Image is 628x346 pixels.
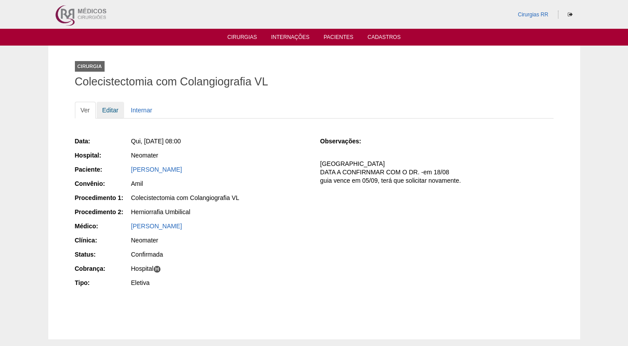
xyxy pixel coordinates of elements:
[131,193,308,202] div: Colecistectomia com Colangiografia VL
[320,137,375,146] div: Observações:
[75,76,554,87] h1: Colecistectomia com Colangiografia VL
[97,102,125,119] a: Editar
[153,265,161,273] span: H
[75,222,130,231] div: Médico:
[75,165,130,174] div: Paciente:
[320,160,553,185] p: [GEOGRAPHIC_DATA] DATA A CONFIRNMAR COM O DR. -em 18/08 guia vence em 05/09, terá que solicitar n...
[367,34,401,43] a: Cadastros
[324,34,353,43] a: Pacientes
[75,61,105,72] div: Cirurgia
[131,264,308,273] div: Hospital
[75,236,130,245] div: Clínica:
[75,208,130,216] div: Procedimento 2:
[131,179,308,188] div: Amil
[75,102,96,119] a: Ver
[518,12,548,18] a: Cirurgias RR
[131,138,181,145] span: Qui, [DATE] 08:00
[75,278,130,287] div: Tipo:
[227,34,257,43] a: Cirurgias
[125,102,158,119] a: Internar
[131,223,182,230] a: [PERSON_NAME]
[75,264,130,273] div: Cobrança:
[131,278,308,287] div: Eletiva
[75,250,130,259] div: Status:
[131,151,308,160] div: Neomater
[131,250,308,259] div: Confirmada
[568,12,573,17] i: Sair
[271,34,310,43] a: Internações
[75,151,130,160] div: Hospital:
[131,166,182,173] a: [PERSON_NAME]
[131,236,308,245] div: Neomater
[75,137,130,146] div: Data:
[75,179,130,188] div: Convênio:
[131,208,308,216] div: Herniorrafia Umbilical
[75,193,130,202] div: Procedimento 1:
